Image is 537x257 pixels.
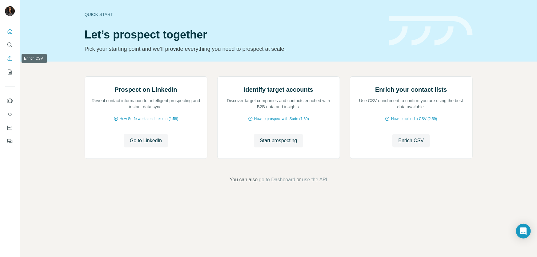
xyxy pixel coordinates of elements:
button: Enrich CSV [392,134,430,147]
button: Start prospecting [254,134,303,147]
span: How to prospect with Surfe (1:30) [254,116,309,122]
div: Open Intercom Messenger [516,224,531,239]
button: Go to LinkedIn [124,134,168,147]
p: Discover target companies and contacts enriched with B2B data and insights. [224,98,334,110]
h2: Prospect on LinkedIn [114,85,177,94]
button: Use Surfe API [5,109,15,120]
button: Enrich CSV [5,53,15,64]
button: Use Surfe on LinkedIn [5,95,15,106]
span: Start prospecting [260,137,297,144]
span: Enrich CSV [399,137,424,144]
button: go to Dashboard [259,176,295,183]
button: Feedback [5,136,15,147]
span: How Surfe works on LinkedIn (1:58) [120,116,178,122]
h2: Identify target accounts [244,85,313,94]
div: Quick start [85,11,381,18]
button: Search [5,39,15,50]
span: Go to LinkedIn [130,137,162,144]
p: Use CSV enrichment to confirm you are using the best data available. [356,98,466,110]
button: Dashboard [5,122,15,133]
span: or [297,176,301,183]
h1: Let’s prospect together [85,29,381,41]
img: Avatar [5,6,15,16]
button: Quick start [5,26,15,37]
span: How to upload a CSV (2:59) [391,116,437,122]
img: banner [389,16,473,46]
p: Reveal contact information for intelligent prospecting and instant data sync. [91,98,201,110]
button: use the API [302,176,327,183]
button: My lists [5,66,15,78]
p: Pick your starting point and we’ll provide everything you need to prospect at scale. [85,45,381,53]
h2: Enrich your contact lists [375,85,447,94]
span: You can also [230,176,258,183]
